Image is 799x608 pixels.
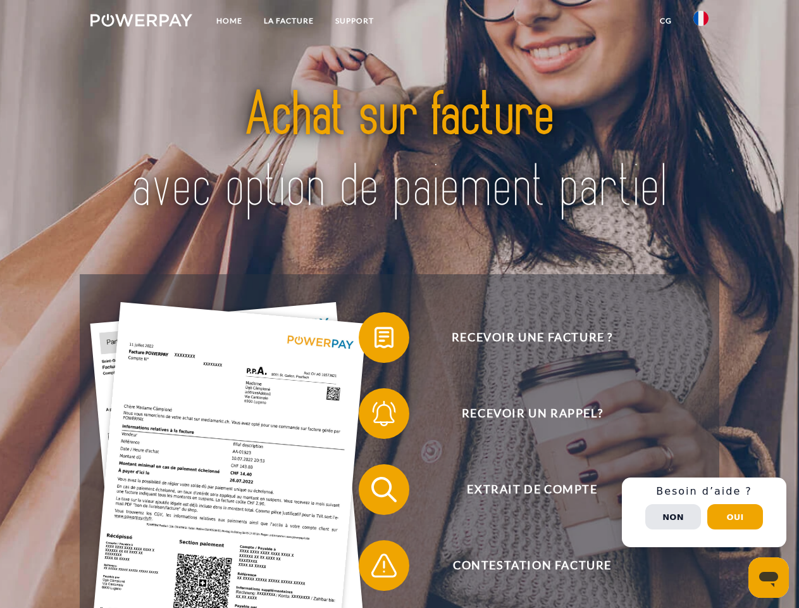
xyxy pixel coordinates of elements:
span: Contestation Facture [377,540,687,591]
h3: Besoin d’aide ? [629,485,779,498]
a: Home [206,9,253,32]
a: CG [649,9,683,32]
a: LA FACTURE [253,9,325,32]
img: fr [693,11,709,26]
span: Recevoir une facture ? [377,312,687,363]
img: qb_bill.svg [368,322,400,353]
img: qb_warning.svg [368,550,400,581]
iframe: Bouton de lancement de la fenêtre de messagerie [748,557,789,598]
button: Recevoir une facture ? [359,312,688,363]
button: Extrait de compte [359,464,688,515]
button: Recevoir un rappel? [359,388,688,439]
a: Support [325,9,385,32]
button: Oui [707,504,763,529]
img: logo-powerpay-white.svg [90,14,192,27]
button: Non [645,504,701,529]
img: qb_search.svg [368,474,400,505]
div: Schnellhilfe [622,478,786,547]
span: Recevoir un rappel? [377,388,687,439]
button: Contestation Facture [359,540,688,591]
span: Extrait de compte [377,464,687,515]
img: qb_bell.svg [368,398,400,429]
img: title-powerpay_fr.svg [121,61,678,243]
